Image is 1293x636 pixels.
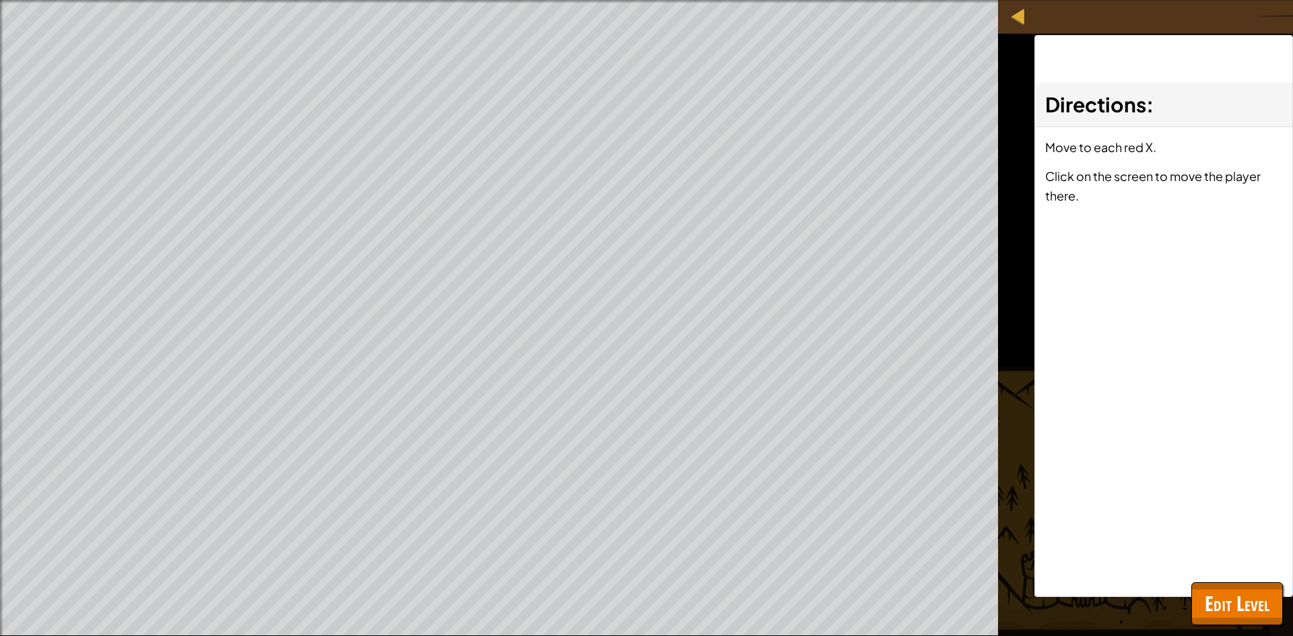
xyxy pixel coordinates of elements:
[1045,166,1282,205] p: Click on the screen to move the player there.
[1205,590,1269,617] span: Edit Level
[1191,582,1283,625] button: Edit Level
[1045,90,1282,120] h3: :
[1045,137,1282,157] p: Move to each red X.
[1045,92,1146,117] span: Directions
